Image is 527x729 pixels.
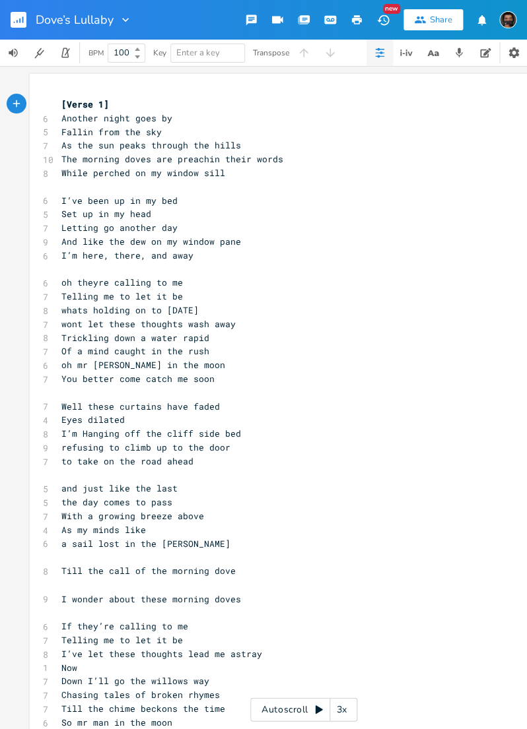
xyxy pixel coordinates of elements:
span: a sail lost in the [PERSON_NAME] [61,538,230,550]
div: Transpose [253,49,289,57]
span: I’m here, there, and away [61,249,193,261]
button: Share [404,9,463,30]
span: Fallin from the sky [61,126,162,138]
span: oh theyre calling to me [61,276,183,288]
span: If they’re calling to me [61,619,188,631]
span: I’ve let these thoughts lead me astray [61,647,262,659]
span: So mr man in the moon [61,716,172,728]
span: Telling me to let it be [61,633,183,645]
div: Autoscroll [250,697,357,721]
div: Share [430,14,452,26]
span: the day comes to pass [61,496,172,508]
span: I wonder about these morning doves [61,592,241,604]
span: refusing to climb up to the door [61,441,230,453]
span: oh mr [PERSON_NAME] in the moon [61,359,225,371]
span: While perched on my window sill [61,167,225,179]
div: New [383,4,400,14]
span: Now [61,661,77,673]
span: Of a mind caught in the rush [61,345,209,357]
span: Enter a key [176,47,220,59]
span: Down I’ll go the willows way [61,674,209,686]
span: I’m Hanging off the cliff side bed [61,428,241,439]
span: Another night goes by [61,112,172,124]
span: You better come catch me soon [61,373,215,385]
span: With a growing breeze above [61,510,204,522]
span: The morning doves are preachin their words [61,153,283,165]
div: BPM [88,49,104,57]
button: New [370,8,396,32]
span: Set up in my head [61,208,151,220]
span: Telling me to let it be [61,290,183,302]
span: to take on the road ahead [61,455,193,467]
span: Chasing tales of broken rhymes [61,688,220,700]
span: Dove’s Lullaby [36,14,114,26]
span: wont let these thoughts wash away [61,318,236,330]
img: Elijah Ballard [499,11,516,28]
span: I’ve been up in my bed [61,195,178,206]
div: 3x [330,697,354,721]
div: Key [153,49,166,57]
span: Trickling down a water rapid [61,332,209,344]
span: As the sun peaks through the hills [61,139,241,151]
span: As my minds like [61,524,146,536]
span: Till the call of the morning dove [61,565,236,577]
span: Letting go another day [61,222,178,234]
span: Eyes dilated [61,414,125,426]
span: Till the chime beckons the time [61,702,225,714]
span: and just like the last [61,482,178,494]
span: [Verse 1] [61,98,109,110]
span: And like the dew on my window pane [61,236,241,247]
span: whats holding on to [DATE] [61,304,199,316]
span: Well these curtains have faded [61,400,220,412]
